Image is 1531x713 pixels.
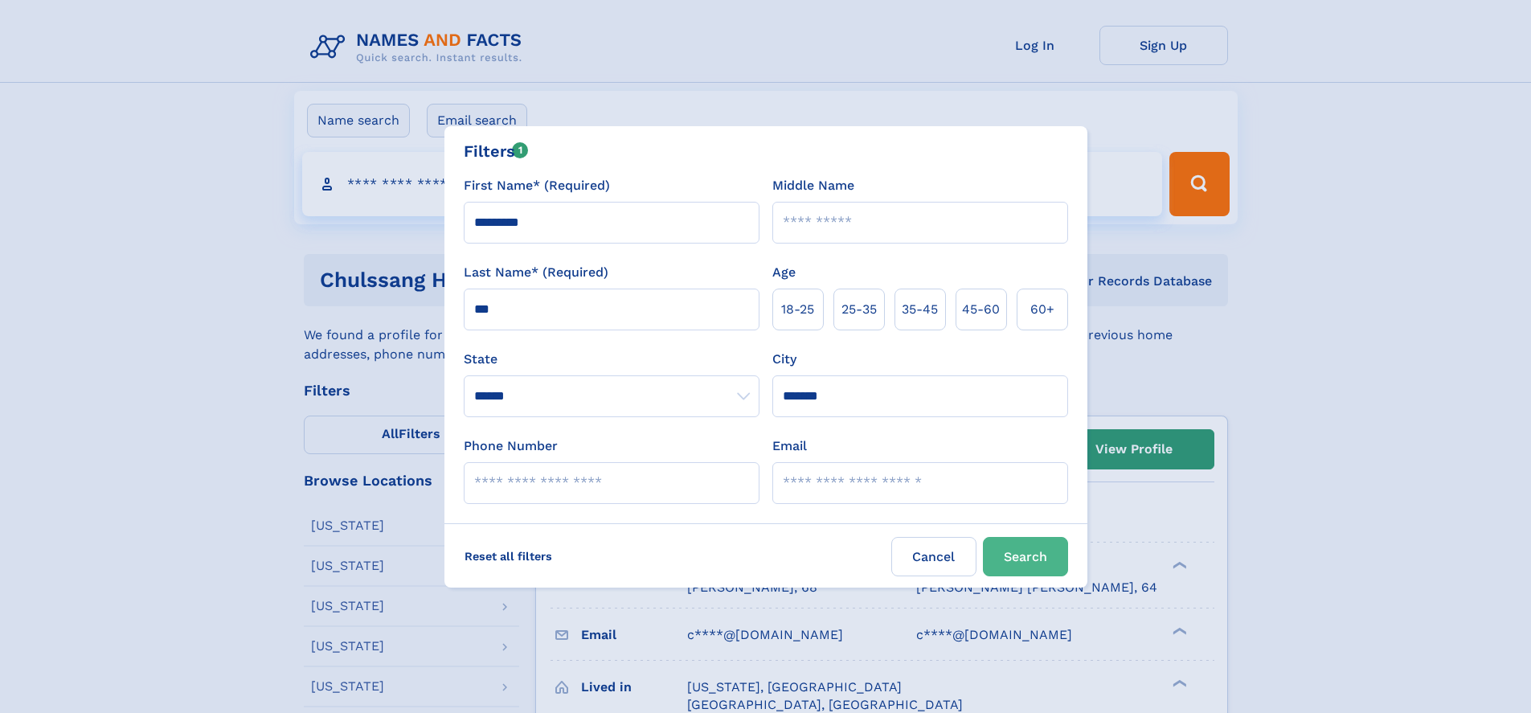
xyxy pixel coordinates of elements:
[962,300,1000,319] span: 45‑60
[841,300,877,319] span: 25‑35
[464,176,610,195] label: First Name* (Required)
[464,139,529,163] div: Filters
[454,537,563,576] label: Reset all filters
[772,176,854,195] label: Middle Name
[891,537,976,576] label: Cancel
[772,263,796,282] label: Age
[772,436,807,456] label: Email
[464,436,558,456] label: Phone Number
[772,350,796,369] label: City
[464,350,759,369] label: State
[1030,300,1054,319] span: 60+
[781,300,814,319] span: 18‑25
[902,300,938,319] span: 35‑45
[464,263,608,282] label: Last Name* (Required)
[983,537,1068,576] button: Search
